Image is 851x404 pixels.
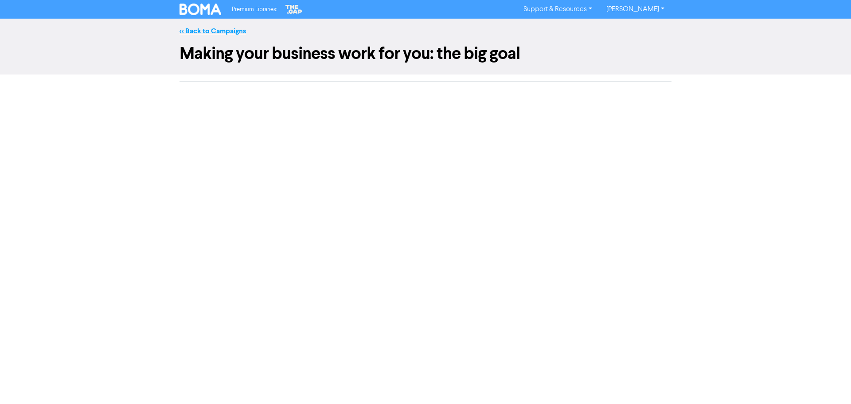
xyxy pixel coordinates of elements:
[180,27,246,35] a: << Back to Campaigns
[599,2,671,16] a: [PERSON_NAME]
[180,43,671,64] h1: Making your business work for you: the big goal
[180,4,221,15] img: BOMA Logo
[807,361,851,404] iframe: Chat Widget
[516,2,599,16] a: Support & Resources
[232,7,277,12] span: Premium Libraries:
[284,4,304,15] img: The Gap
